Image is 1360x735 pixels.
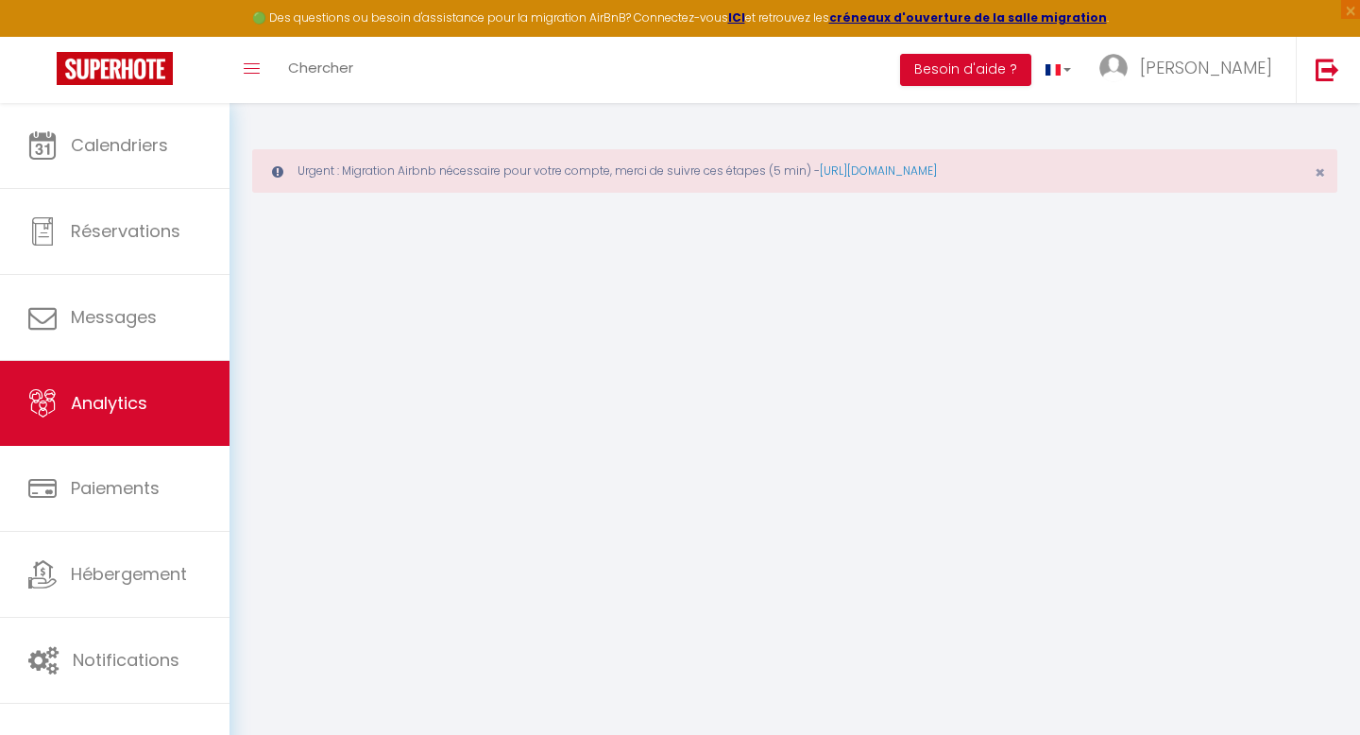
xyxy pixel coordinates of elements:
[71,219,180,243] span: Réservations
[1315,164,1325,181] button: Close
[73,648,179,672] span: Notifications
[829,9,1107,26] a: créneaux d'ouverture de la salle migration
[71,476,160,500] span: Paiements
[900,54,1031,86] button: Besoin d'aide ?
[820,162,937,179] a: [URL][DOMAIN_NAME]
[1315,161,1325,184] span: ×
[1085,37,1296,103] a: ... [PERSON_NAME]
[15,8,72,64] button: Ouvrir le widget de chat LiveChat
[71,391,147,415] span: Analytics
[252,149,1337,193] div: Urgent : Migration Airbnb nécessaire pour votre compte, merci de suivre ces étapes (5 min) -
[728,9,745,26] a: ICI
[71,562,187,586] span: Hébergement
[274,37,367,103] a: Chercher
[288,58,353,77] span: Chercher
[1316,58,1339,81] img: logout
[1140,56,1272,79] span: [PERSON_NAME]
[57,52,173,85] img: Super Booking
[71,305,157,329] span: Messages
[1099,54,1128,82] img: ...
[71,133,168,157] span: Calendriers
